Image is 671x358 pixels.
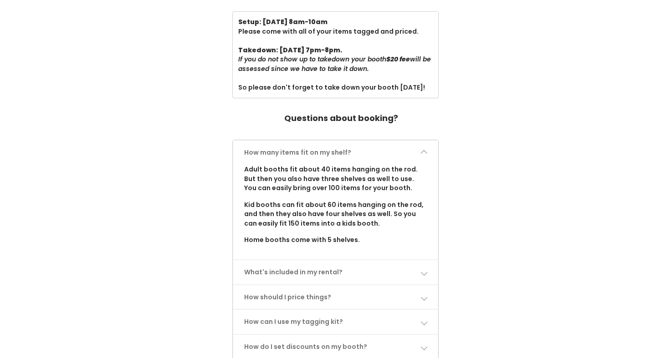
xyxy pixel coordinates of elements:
a: How can I use my tagging kit? [233,310,438,334]
b: Takedown: [DATE] 7pm-8pm. [238,45,342,55]
a: How should I price things? [233,285,438,309]
a: How many items fit on my shelf? [233,141,438,165]
p: Home booths come with 5 shelves. [244,235,427,245]
div: Please come with all of your items tagged and priced. So please don't forget to take down your bo... [238,17,433,92]
p: Adult booths fit about 40 items hanging on the rod. But then you also have three shelves as well ... [244,165,427,193]
b: Setup: [DATE] 8am-10am [238,17,328,26]
a: What's included in my rental? [233,260,438,284]
b: $20 fee [386,55,410,64]
h4: Questions about booking? [284,109,398,127]
i: If you do not show up to takedown your booth will be assessed since we have to take it down. [238,55,431,73]
p: Kid booths can fit about 60 items hanging on the rod, and then they also have four shelves as wel... [244,200,427,228]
